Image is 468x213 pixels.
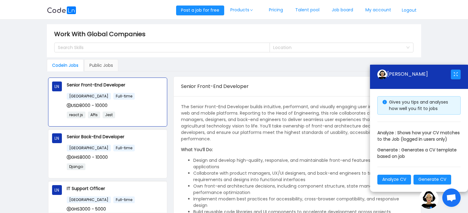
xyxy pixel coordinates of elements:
p: Generate : Generates a CV template based on job [377,147,461,160]
span: Gives you tips and analyses how well you fit to jobs [389,99,448,112]
p: Senior Back-End Developer [67,133,163,140]
div: Open chat [442,188,461,207]
span: [GEOGRAPHIC_DATA] [67,93,111,100]
span: Full-time [113,196,135,203]
i: icon: dollar [67,155,71,159]
strong: What You’ll Do: [181,146,213,153]
span: [GEOGRAPHIC_DATA] [67,196,111,203]
span: react js [67,112,85,118]
div: Codeln Jobs [47,59,84,71]
span: LN [55,133,59,143]
span: APIs [88,112,100,118]
p: Senior Front-End Developer [67,82,163,88]
li: Implement modern best practices for accessibility, cross-browser compatibility, and responsive de... [193,196,414,209]
li: Own front-end architecture decisions, including component structure, state management, and perfor... [193,183,414,196]
div: Public Jobs [84,59,118,71]
span: Jest [103,112,115,118]
button: Logout [397,6,421,15]
a: Post a job for free [176,7,224,13]
span: Django [67,163,85,170]
span: Senior Front-End Developer [181,83,249,90]
button: Post a job for free [176,6,224,15]
span: Full-time [113,145,135,151]
img: ground.ddcf5dcf.png [377,70,387,79]
i: icon: dollar [67,103,71,108]
span: GHS3000 - 5000 [67,206,106,212]
span: USD8000 - 10000 [67,102,108,108]
div: Location [273,44,403,51]
li: Design and develop high-quality, responsive, and maintainable front-end features for web and mobi... [193,157,414,170]
span: GHS8000 - 10000 [67,154,108,160]
i: icon: down [250,9,253,12]
button: Generate CV [413,175,451,184]
div: Search Skills [58,44,261,51]
span: Work With Global Companies [54,29,149,39]
li: Collaborate with product managers, UX/UI designers, and back-end engineers to translate requireme... [193,170,414,183]
p: Analyze : Shows how your CV matches to the Job (logged in users only) [377,130,461,143]
i: icon: dollar [67,207,71,211]
img: ground.ddcf5dcf.png [419,189,439,209]
img: logobg.f302741d.svg [47,6,76,14]
i: icon: info-circle [383,100,387,104]
p: The Senior Front-End Developer builds intuitive, performant, and visually engaging user interface... [181,104,414,142]
div: [PERSON_NAME] [377,70,451,79]
span: LN [55,82,59,91]
span: Full-time [113,93,135,100]
span: LN [55,185,59,195]
span: [GEOGRAPHIC_DATA] [67,145,111,151]
button: icon: fullscreen [451,70,461,79]
p: IT Support Officer [67,185,163,192]
button: Analyze CV [377,175,411,184]
i: icon: down [406,46,410,50]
